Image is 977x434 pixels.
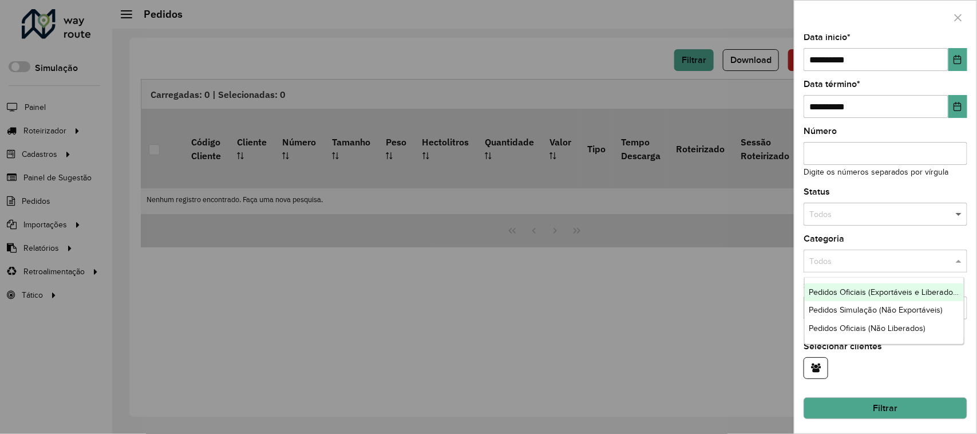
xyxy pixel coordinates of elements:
[804,397,967,419] button: Filtrar
[804,168,948,176] small: Digite os números separados por vírgula
[809,323,926,333] span: Pedidos Oficiais (Não Liberados)
[948,95,967,118] button: Choose Date
[809,305,943,314] span: Pedidos Simulação (Não Exportáveis)
[804,124,837,138] label: Número
[804,340,882,353] label: Selecionar clientes
[948,48,967,71] button: Choose Date
[804,30,851,44] label: Data início
[804,277,965,345] ng-dropdown-panel: Options list
[804,185,830,199] label: Status
[809,287,960,297] span: Pedidos Oficiais (Exportáveis e Liberados)
[804,77,860,91] label: Data término
[804,232,844,246] label: Categoria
